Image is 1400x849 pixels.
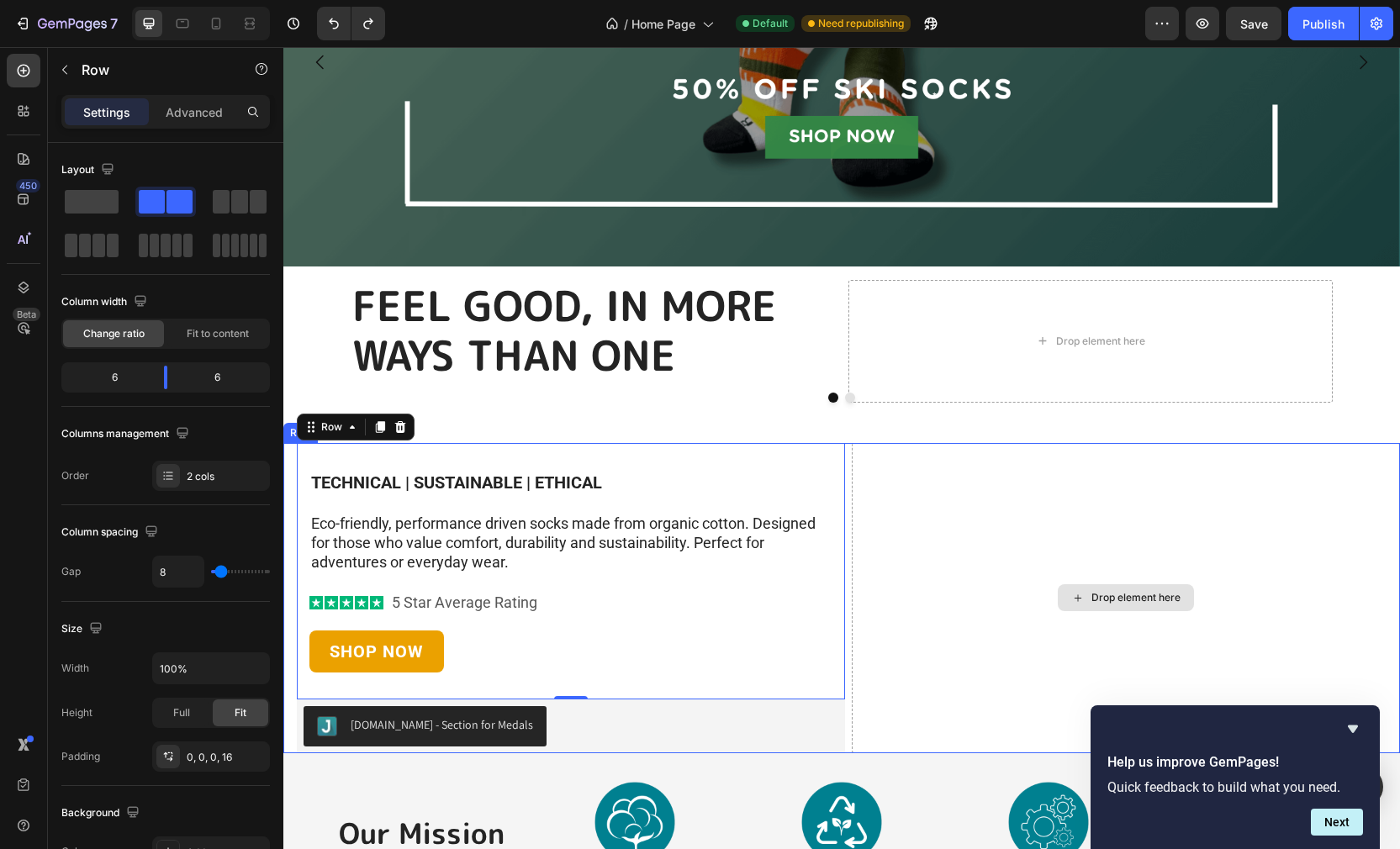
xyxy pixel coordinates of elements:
[61,159,118,182] div: Layout
[13,308,40,321] div: Beta
[34,669,54,689] img: Judgeme.png
[808,544,897,557] div: Drop element here
[1107,779,1363,795] p: Quick feedback to build what you need.
[1302,15,1345,33] div: Publish
[61,749,100,764] div: Padding
[153,556,203,587] input: Auto
[187,469,266,484] div: 2 cols
[65,366,151,389] div: 6
[723,733,807,817] img: Technical Features Icon
[1288,7,1359,40] button: Publish
[16,179,40,192] div: 450
[166,103,223,121] p: Advanced
[1226,7,1281,40] button: Save
[61,564,81,579] div: Gap
[110,13,118,34] p: 7
[516,733,600,817] img: Compostable Icon
[1240,17,1268,31] span: Save
[818,16,904,31] span: Need republishing
[753,16,788,31] span: Default
[83,326,145,341] span: Change ratio
[34,372,62,388] div: Row
[7,7,125,40] button: 7
[61,618,106,641] div: Size
[28,467,547,525] p: Eco-friendly, performance driven socks made from organic cotton. Designed for those who value com...
[930,733,1014,817] img: Gender Neutral Icon
[187,326,249,341] span: Fit to content
[61,423,193,446] div: Columns management
[108,546,254,565] p: 5 Star Average Rating
[187,750,266,765] div: 0, 0, 0, 16
[173,705,190,720] span: Full
[26,583,161,625] a: SHOP NOW
[46,593,140,615] p: SHOP NOW
[82,60,225,80] p: Row
[1107,719,1363,836] div: Help us improve GemPages!
[283,47,1400,849] iframe: Design area
[773,287,862,301] div: Drop element here
[624,15,628,33] span: /
[61,521,161,544] div: Column spacing
[153,653,269,683] input: Auto
[83,103,130,121] p: Settings
[67,669,250,687] div: [DOMAIN_NAME] - Section for Medals
[1311,809,1363,836] button: Next question
[28,424,547,446] p: TECHNICAL | SUSTAINABLE | ETHICAL
[631,15,695,33] span: Home Page
[61,291,151,314] div: Column width
[20,659,263,699] button: Judge.me - Section for Medals
[309,733,394,817] img: Organic Cotton Icon
[61,661,89,676] div: Width
[3,378,31,393] div: Row
[61,802,143,825] div: Background
[562,345,572,356] button: Dot
[1107,752,1363,773] h2: Help us improve GemPages!
[61,468,89,483] div: Order
[54,733,235,839] h2: Our Mission to Do Better
[1343,719,1363,739] button: Hide survey
[67,233,531,335] h2: FEEL GOOD, IN MORE WAYS THAN ONE
[235,705,246,720] span: Fit
[317,7,385,40] div: Undo/Redo
[61,705,92,720] div: Height
[545,345,555,356] button: Dot
[181,366,267,389] div: 6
